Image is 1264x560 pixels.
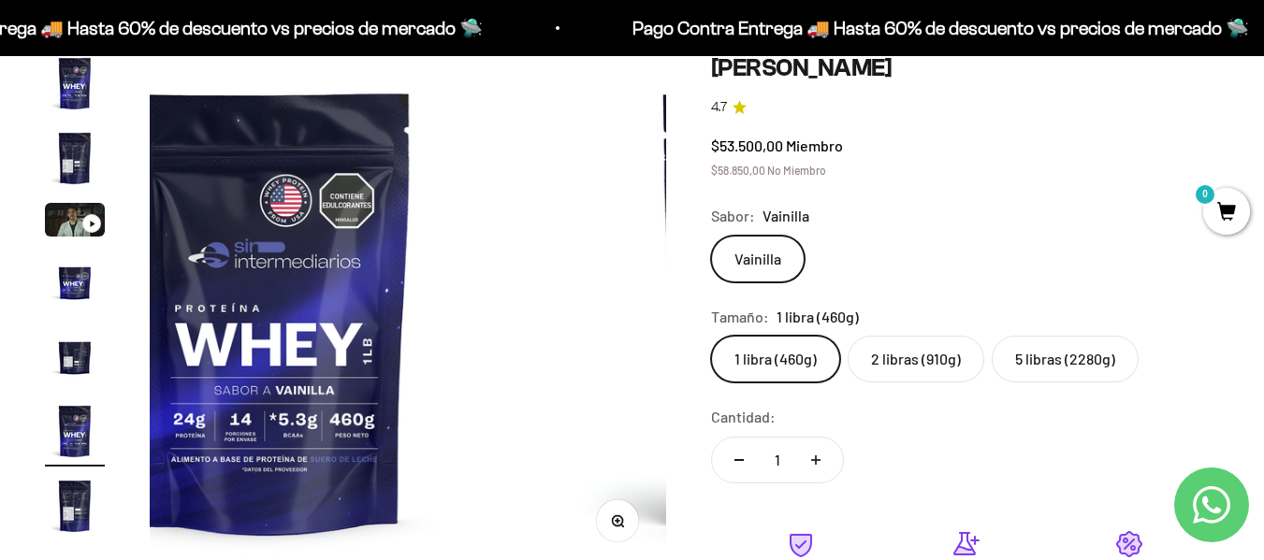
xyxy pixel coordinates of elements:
span: Miembro [786,136,843,154]
span: Vainilla [763,204,809,228]
span: 1 libra (460g) [777,305,859,329]
button: Reducir cantidad [712,438,766,482]
h1: [PERSON_NAME] [711,53,1219,82]
button: Ir al artículo 2 [45,128,105,194]
img: Proteína Whey - Vainilla [45,53,105,113]
button: Ir al artículo 7 [45,476,105,541]
img: Proteína Whey - Vainilla [45,251,105,311]
button: Aumentar cantidad [789,438,843,482]
span: No Miembro [767,164,826,177]
legend: Sabor: [711,204,755,228]
span: 4.7 [711,97,727,118]
mark: 0 [1194,183,1216,206]
span: $53.500,00 [711,136,783,154]
a: 0 [1203,203,1250,223]
legend: Tamaño: [711,305,769,329]
button: Ir al artículo 5 [45,326,105,392]
img: Proteína Whey - Vainilla [45,401,105,461]
a: 4.74.7 de 5.0 estrellas [711,97,1219,118]
img: Proteína Whey - Vainilla [45,476,105,536]
button: Ir al artículo 1 [45,53,105,119]
label: Cantidad: [711,405,776,429]
p: Pago Contra Entrega 🚚 Hasta 60% de descuento vs precios de mercado 🛸 [629,13,1245,43]
img: Proteína Whey - Vainilla [45,326,105,386]
span: $58.850,00 [711,164,765,177]
button: Ir al artículo 4 [45,251,105,317]
button: Ir al artículo 3 [45,203,105,242]
img: Proteína Whey - Vainilla [45,128,105,188]
button: Ir al artículo 6 [45,401,105,467]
